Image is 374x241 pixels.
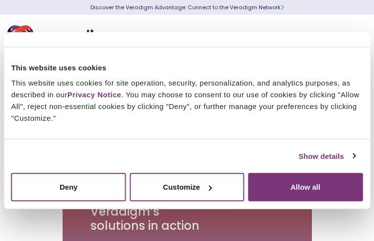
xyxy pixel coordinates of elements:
img: Veradigm logo [7,22,125,54]
a: Show details [299,150,355,162]
div: This website uses cookies for site operation, security, personalization, and analytics purposes, ... [11,77,363,124]
h3: Experience Veradigm’s solutions in action [90,191,200,233]
button: Customize [130,173,244,201]
div: This website uses cookies [11,62,363,73]
button: Deny [11,173,126,201]
button: Toggle Navigation Menu [345,25,359,51]
a: Privacy Notice [67,90,121,99]
a: Discover the Veradigm Advantage: Connect to the Veradigm NetworkLearn More [90,3,284,11]
button: Allow all [248,173,363,201]
span: Learn More [281,3,284,11]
